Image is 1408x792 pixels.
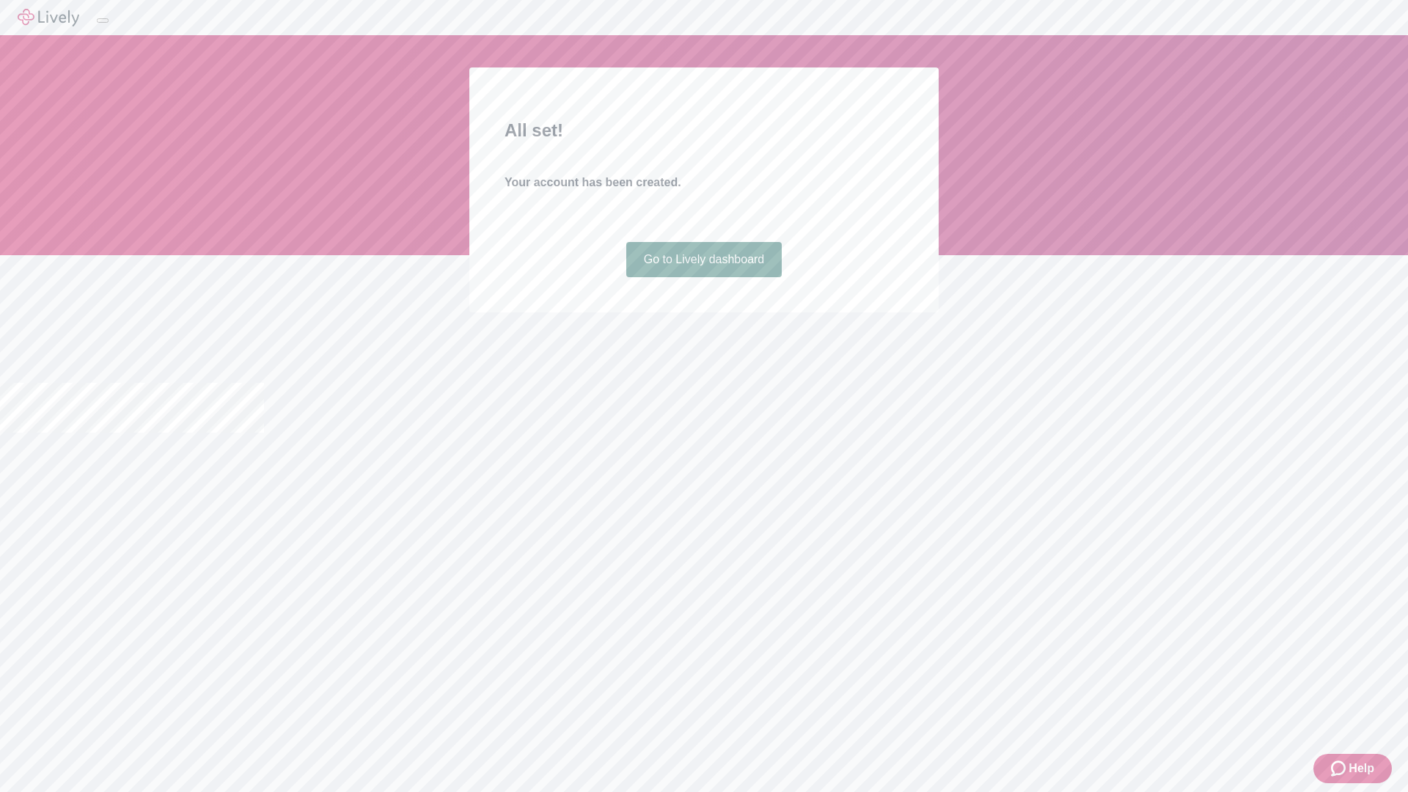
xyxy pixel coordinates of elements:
[97,18,109,23] button: Log out
[18,9,79,26] img: Lively
[626,242,782,277] a: Go to Lively dashboard
[1313,754,1392,783] button: Zendesk support iconHelp
[1349,760,1374,777] span: Help
[1331,760,1349,777] svg: Zendesk support icon
[505,174,903,191] h4: Your account has been created.
[505,117,903,144] h2: All set!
